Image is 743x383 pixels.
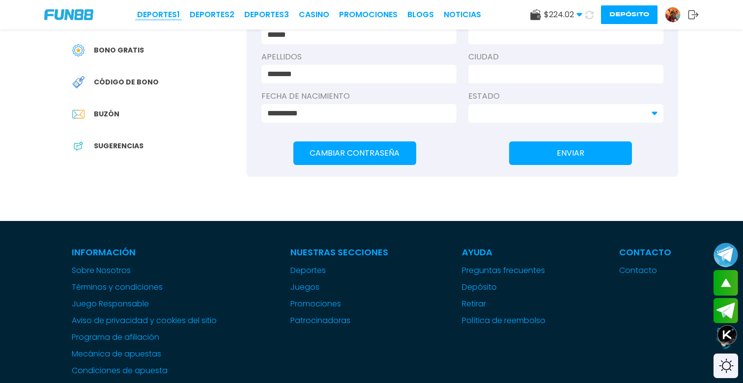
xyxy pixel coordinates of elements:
a: App FeedbackSugerencias [65,135,247,157]
a: CASINO [299,9,329,21]
a: Deportes2 [190,9,234,21]
img: Company Logo [44,9,93,20]
button: Juegos [290,281,319,293]
label: Ciudad [468,51,663,63]
a: Sobre Nosotros [72,265,217,276]
span: Buzón [94,109,119,119]
button: Join telegram [714,298,738,324]
p: Contacto [619,246,671,259]
label: APELLIDOS [261,51,457,63]
img: Free Bonus [72,44,85,56]
a: Deportes [290,265,388,276]
a: Deportes1 [137,9,180,21]
span: Bono Gratis [94,45,144,55]
img: App Feedback [72,140,85,152]
a: Promociones [339,9,398,21]
a: Retirar [462,298,545,310]
a: Promociones [290,298,388,310]
a: Política de reembolso [462,315,545,327]
a: Aviso de privacidad y cookies del sitio [72,315,217,327]
button: Depósito [601,5,657,24]
a: Patrocinadoras [290,315,388,327]
label: Fecha de Nacimiento [261,90,457,102]
p: Nuestras Secciones [290,246,388,259]
button: Contact customer service [714,326,738,351]
a: Deportes3 [244,9,289,21]
a: Programa de afiliación [72,331,217,343]
a: Redeem BonusCódigo de bono [65,71,247,93]
a: Juego Responsable [72,298,217,310]
p: Ayuda [462,246,545,259]
p: Información [72,246,217,259]
button: scroll up [714,270,738,296]
span: Código de bono [94,77,159,87]
div: Switch theme [714,354,738,378]
a: Contacto [619,265,671,276]
a: Términos y condiciones [72,281,217,293]
a: Preguntas frecuentes [462,265,545,276]
img: Redeem Bonus [72,76,85,88]
a: Condiciones de apuesta [72,365,217,377]
img: Avatar [665,7,680,22]
label: Estado [468,90,663,102]
a: NOTICIAS [444,9,481,21]
a: Avatar [665,7,688,23]
span: Sugerencias [94,141,143,151]
a: BLOGS [407,9,434,21]
a: Free BonusBono Gratis [65,39,247,61]
button: Join telegram channel [714,242,738,268]
span: $ 224.02 [544,9,582,21]
a: Depósito [462,281,545,293]
button: Cambiar Contraseña [293,141,416,165]
a: Mecánica de apuestas [72,348,217,360]
img: Inbox [72,108,85,120]
a: InboxBuzón [65,103,247,125]
button: ENVIAR [509,141,632,165]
